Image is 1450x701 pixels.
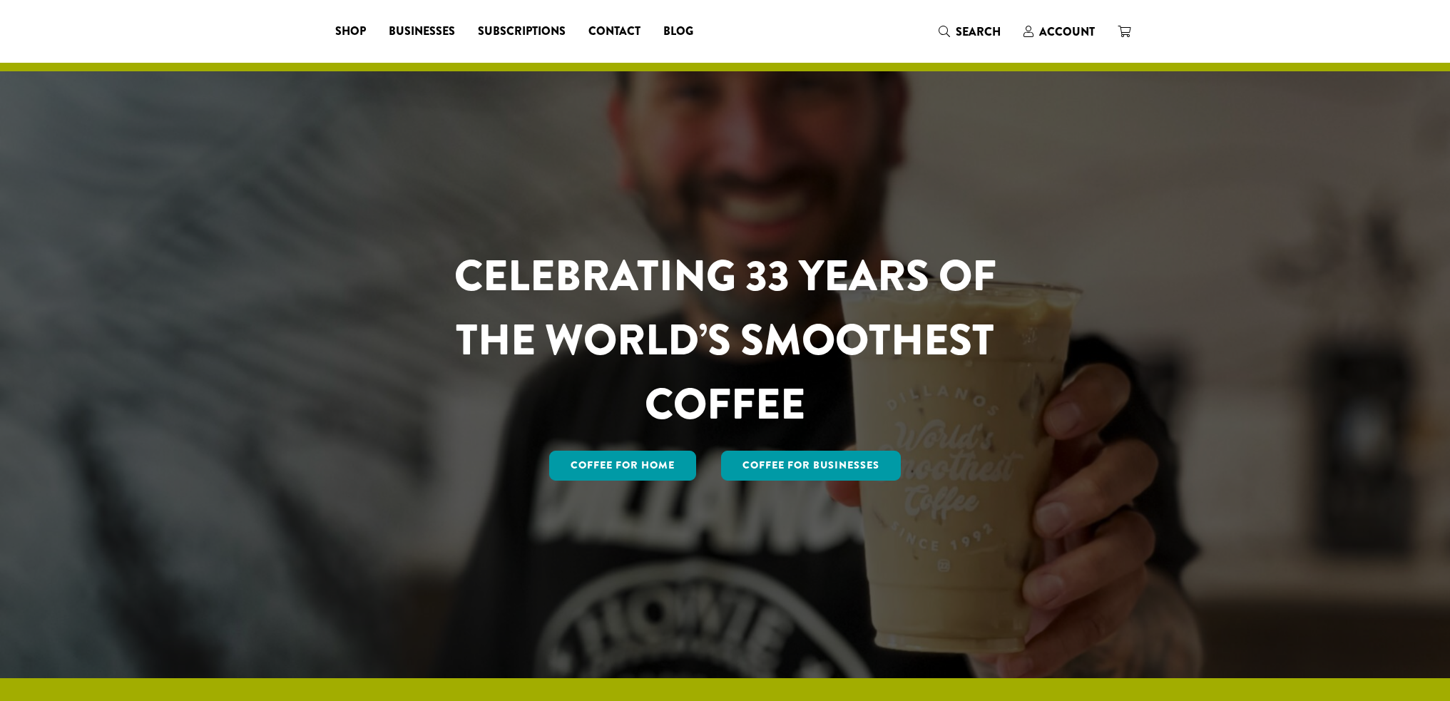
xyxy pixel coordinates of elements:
[324,20,377,43] a: Shop
[412,244,1038,436] h1: CELEBRATING 33 YEARS OF THE WORLD’S SMOOTHEST COFFEE
[335,23,366,41] span: Shop
[663,23,693,41] span: Blog
[1039,24,1095,40] span: Account
[549,451,696,481] a: Coffee for Home
[956,24,1001,40] span: Search
[588,23,640,41] span: Contact
[478,23,566,41] span: Subscriptions
[721,451,901,481] a: Coffee For Businesses
[389,23,455,41] span: Businesses
[927,20,1012,44] a: Search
